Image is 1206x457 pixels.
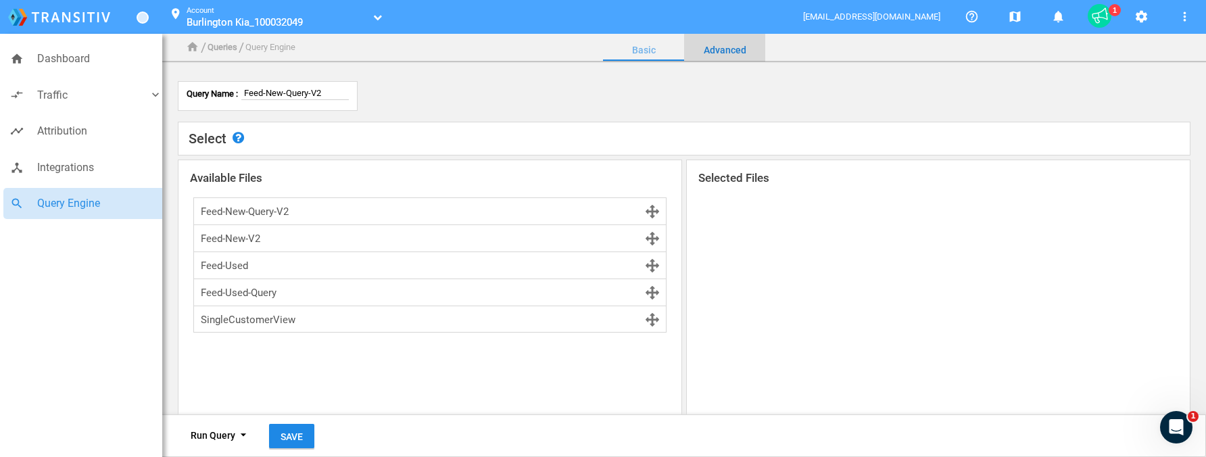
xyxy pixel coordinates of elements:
[187,87,238,101] div: Query Name :
[137,11,149,24] a: Toggle Menu
[201,285,276,301] p: Feed-Used-Query
[180,423,262,448] button: Run Query
[10,124,24,138] i: timeline
[187,6,214,15] small: Account
[1188,411,1199,422] span: 1
[1171,3,1198,30] button: More
[1088,4,1111,28] div: 1
[201,312,295,328] p: SingleCustomerView
[37,50,162,68] span: Dashboard
[10,52,24,66] i: home
[269,424,314,448] button: Save
[235,428,251,444] mat-icon: arrow_drop_down
[239,37,244,58] li: /
[187,16,303,28] span: Burlington Kia_100032049
[201,203,289,220] p: Feed-New-Query-V2
[190,172,670,184] h2: Available Files
[10,88,24,101] i: compare_arrows
[1109,4,1121,16] div: 1
[168,7,184,24] mat-icon: location_on
[208,42,237,52] a: Queries
[1050,9,1066,25] mat-icon: notifications
[3,188,169,219] a: searchQuery Engine
[963,9,980,25] mat-icon: help_outline
[8,9,110,26] img: logo
[149,88,162,101] i: keyboard_arrow_down
[37,122,162,140] span: Attribution
[803,11,942,22] span: [EMAIL_ADDRESS][DOMAIN_NAME]
[603,34,684,66] a: Basic
[698,172,1178,184] h2: Selected Files
[10,161,24,174] i: device_hub
[684,34,765,66] a: Advanced
[10,197,24,210] i: search
[1007,9,1023,25] mat-icon: map
[1176,9,1192,25] mat-icon: more_vert
[3,152,169,183] a: device_hubIntegrations
[3,80,169,111] a: compare_arrowsTraffickeyboard_arrow_down
[3,43,169,74] a: homeDashboard
[1133,9,1149,25] mat-icon: settings
[37,87,149,104] span: Traffic
[37,195,162,212] span: Query Engine
[186,41,199,54] i: home
[1160,411,1192,443] iframe: Intercom live chat
[201,231,260,247] p: Feed-New-V2
[3,116,169,147] a: timelineAttribution
[245,41,295,55] li: Query Engine
[189,133,226,145] h2: Select
[201,258,248,274] p: Feed-Used
[37,159,162,176] span: Integrations
[201,37,206,58] li: /
[191,430,251,441] span: Run Query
